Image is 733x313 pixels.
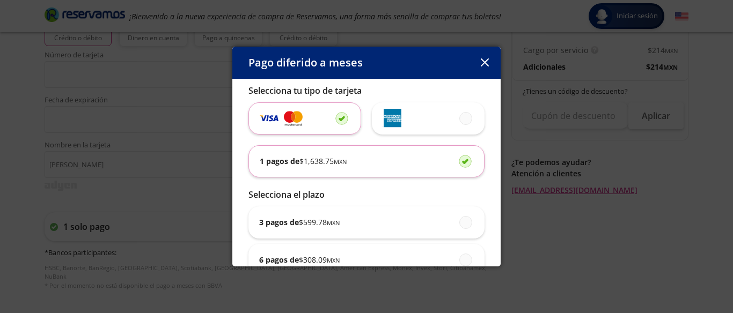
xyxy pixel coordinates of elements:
small: MXN [327,219,340,227]
p: Selecciona tu tipo de tarjeta [248,84,485,97]
p: Pago diferido a meses [248,55,363,71]
p: 6 pagos de [259,254,340,265]
span: $ 599.78 [299,217,340,228]
p: Selecciona el plazo [248,188,485,201]
img: svg+xml;base64,PD94bWwgdmVyc2lvbj0iMS4wIiBlbmNvZGluZz0iVVRGLTgiIHN0YW5kYWxvbmU9Im5vIj8+Cjxzdmcgd2... [284,110,303,127]
p: 1 pagos de [260,155,347,167]
span: $ 308.09 [299,254,340,265]
span: $ 1,638.75 [299,155,347,167]
iframe: Messagebird Livechat Widget [671,251,722,302]
small: MXN [334,158,347,166]
p: 3 pagos de [259,217,340,228]
img: svg+xml;base64,PD94bWwgdmVyc2lvbj0iMS4wIiBlbmNvZGluZz0iVVRGLTgiIHN0YW5kYWxvbmU9Im5vIj8+Cjxzdmcgd2... [260,112,278,124]
img: svg+xml;base64,PD94bWwgdmVyc2lvbj0iMS4wIiBlbmNvZGluZz0iVVRGLTgiIHN0YW5kYWxvbmU9Im5vIj8+Cjxzdmcgd2... [383,109,401,128]
small: MXN [327,256,340,264]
